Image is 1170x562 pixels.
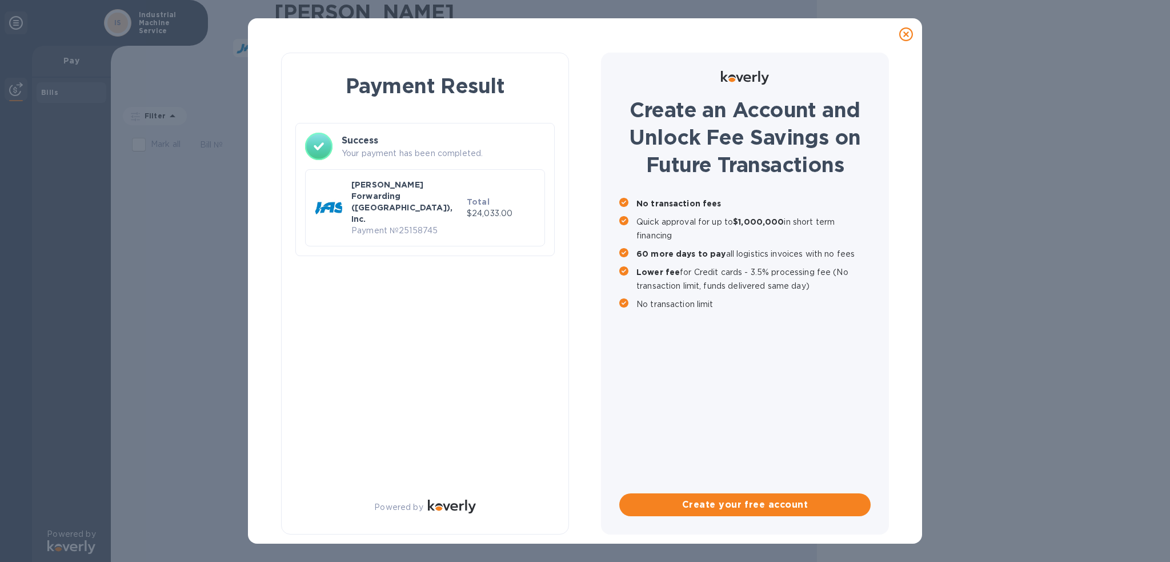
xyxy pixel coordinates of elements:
p: [PERSON_NAME] Forwarding ([GEOGRAPHIC_DATA]), Inc. [351,179,462,225]
h1: Create an Account and Unlock Fee Savings on Future Transactions [619,96,871,178]
b: No transaction fees [636,199,722,208]
p: Powered by [374,501,423,513]
b: 60 more days to pay [636,249,726,258]
p: Your payment has been completed. [342,148,545,160]
p: for Credit cards - 3.5% processing fee (No transaction limit, funds delivered same day) [636,265,871,293]
p: all logistics invoices with no fees [636,247,871,261]
button: Create your free account [619,493,871,516]
p: Payment № 25158745 [351,225,462,237]
img: Logo [721,71,769,85]
b: Lower fee [636,268,680,277]
p: $24,033.00 [467,208,535,220]
img: Logo [428,500,476,513]
b: Total [467,197,490,206]
h1: Payment Result [300,71,550,100]
h3: Success [342,134,545,148]
b: $1,000,000 [733,217,784,226]
p: Quick approval for up to in short term financing [636,215,871,242]
span: Create your free account [628,498,862,512]
p: No transaction limit [636,297,871,311]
